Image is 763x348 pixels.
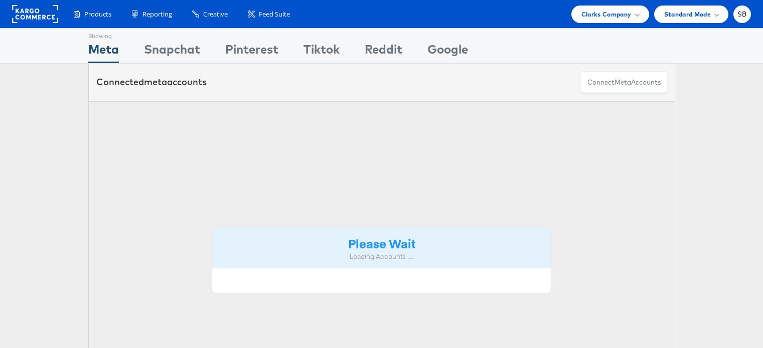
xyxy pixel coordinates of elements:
span: Feed Suite [259,10,290,19]
span: Creative [203,10,228,19]
div: Pinterest [225,41,278,63]
div: Google [427,41,468,63]
span: Products [84,10,111,19]
div: Meta [88,41,119,63]
span: Clarks Company [581,9,632,20]
span: SB [737,11,747,18]
div: Snapchat [144,41,200,63]
button: ConnectmetaAccounts [581,71,667,94]
div: Loading Accounts .... [220,252,544,261]
strong: Please Wait [348,235,415,251]
div: Tiktok [303,41,340,63]
div: Showing [88,29,119,41]
div: Reddit [365,41,402,63]
span: meta [144,76,167,88]
div: Connected accounts [96,76,207,89]
span: meta [615,78,631,87]
span: Reporting [142,10,172,19]
span: Standard Mode [664,9,711,20]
